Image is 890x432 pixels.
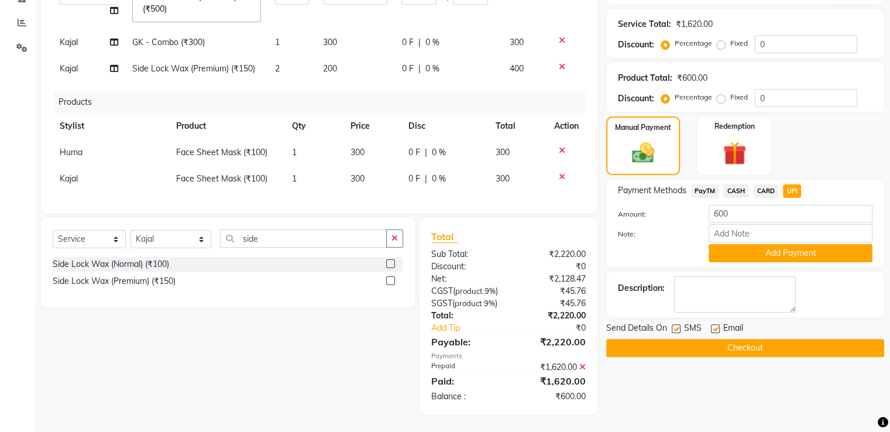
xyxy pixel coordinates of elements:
[723,184,748,198] span: CASH
[422,260,508,273] div: Discount:
[176,173,267,184] span: Face Sheet Mask (₹100)
[618,39,654,51] div: Discount:
[489,113,547,139] th: Total
[167,4,172,14] a: x
[275,63,280,74] span: 2
[609,229,700,239] label: Note:
[618,184,686,197] span: Payment Methods
[422,335,508,349] div: Payable:
[496,147,510,157] span: 300
[422,273,508,285] div: Net:
[484,286,496,296] span: 9%
[343,113,402,139] th: Price
[418,36,420,49] span: |
[431,231,458,243] span: Total
[714,121,755,132] label: Redemption
[60,173,78,184] span: Kajal
[408,146,420,159] span: 0 F
[425,63,439,75] span: 0 %
[432,146,446,159] span: 0 %
[618,18,671,30] div: Service Total:
[422,285,508,297] div: ( )
[422,322,523,334] a: Add Tip
[54,91,595,113] div: Products
[618,282,665,294] div: Description:
[730,92,748,102] label: Fixed
[618,92,654,105] div: Discount:
[53,275,176,287] div: Side Lock Wax (Premium) (₹150)
[496,173,510,184] span: 300
[508,390,595,403] div: ₹600.00
[285,113,343,139] th: Qty
[323,37,337,47] span: 300
[508,297,595,310] div: ₹45.76
[508,260,595,273] div: ₹0
[401,36,413,49] span: 0 F
[615,122,671,133] label: Manual Payment
[730,38,748,49] label: Fixed
[508,361,595,373] div: ₹1,620.00
[401,63,413,75] span: 0 F
[431,286,453,296] span: CGST
[509,63,523,74] span: 400
[422,297,508,310] div: ( )
[677,72,707,84] div: ₹600.00
[508,335,595,349] div: ₹2,220.00
[509,37,523,47] span: 300
[723,322,743,337] span: Email
[60,63,78,74] span: Kajal
[508,273,595,285] div: ₹2,128.47
[508,374,595,388] div: ₹1,620.00
[60,147,83,157] span: Huma
[606,322,667,337] span: Send Details On
[425,146,427,159] span: |
[425,36,439,49] span: 0 %
[625,140,661,166] img: _cash.svg
[432,173,446,185] span: 0 %
[484,299,495,308] span: 9%
[431,298,452,308] span: SGST
[422,390,508,403] div: Balance :
[350,173,365,184] span: 300
[455,299,482,308] span: product
[691,184,719,198] span: PayTM
[53,113,169,139] th: Stylist
[606,339,884,357] button: Checkout
[455,286,483,296] span: product
[508,248,595,260] div: ₹2,220.00
[53,258,169,270] div: Side Lock Wax (Normal) (₹100)
[609,209,700,220] label: Amount:
[422,361,508,373] div: Prepaid
[508,310,595,322] div: ₹2,220.00
[709,205,872,223] input: Amount
[323,63,337,74] span: 200
[220,229,386,248] input: Search or Scan
[292,173,297,184] span: 1
[684,322,702,337] span: SMS
[60,37,78,47] span: Kajal
[292,147,297,157] span: 1
[547,113,586,139] th: Action
[132,37,205,47] span: GK - Combo (₹300)
[132,63,255,74] span: Side Lock Wax (Premium) (₹150)
[753,184,778,198] span: CARD
[709,224,872,242] input: Add Note
[709,244,872,262] button: Add Payment
[418,63,420,75] span: |
[523,322,594,334] div: ₹0
[169,113,286,139] th: Product
[422,310,508,322] div: Total:
[618,72,672,84] div: Product Total:
[675,38,712,49] label: Percentage
[783,184,801,198] span: UPI
[716,139,754,168] img: _gift.svg
[422,374,508,388] div: Paid:
[401,113,489,139] th: Disc
[408,173,420,185] span: 0 F
[350,147,365,157] span: 300
[431,351,586,361] div: Payments
[176,147,267,157] span: Face Sheet Mask (₹100)
[425,173,427,185] span: |
[675,92,712,102] label: Percentage
[676,18,713,30] div: ₹1,620.00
